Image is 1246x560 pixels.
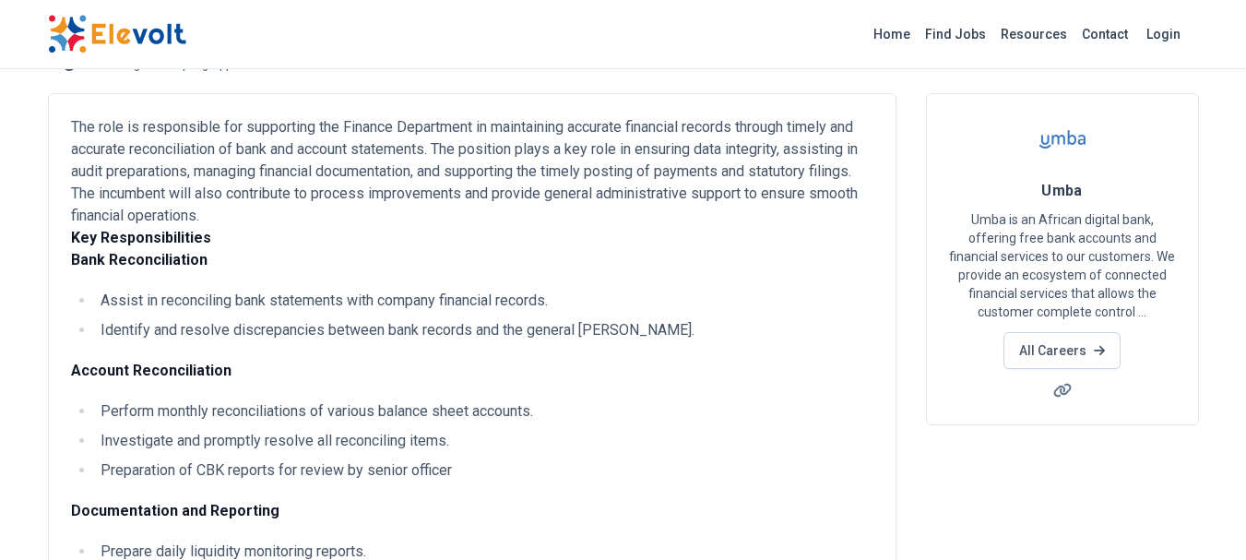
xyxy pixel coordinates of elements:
[95,319,873,341] li: Identify and resolve discrepancies between bank records and the general [PERSON_NAME].
[95,430,873,452] li: Investigate and promptly resolve all reconciling items.
[95,400,873,423] li: Perform monthly reconciliations of various balance sheet accounts.
[1041,182,1083,199] span: Umba
[48,15,186,54] img: Elevolt
[150,59,277,70] p: - Accepting Applications
[71,116,873,271] p: The role is responsible for supporting the Finance Department in maintaining accurate financial r...
[949,210,1176,321] p: Umba is an African digital bank, offering free bank accounts and financial services to our custom...
[79,59,147,70] span: 10 hours ago
[71,362,231,379] strong: Account Reconciliation
[1074,19,1135,49] a: Contact
[95,459,873,482] li: Preparation of CBK reports for review by senior officer
[1003,332,1121,369] a: All Careers
[71,251,208,268] strong: Bank Reconciliation
[918,19,993,49] a: Find Jobs
[71,502,279,519] strong: Documentation and Reporting
[1135,16,1192,53] a: Login
[95,290,873,312] li: Assist in reconciling bank statements with company financial records.
[1154,471,1246,560] iframe: Chat Widget
[993,19,1074,49] a: Resources
[71,229,211,246] strong: Key Responsibilities
[1039,116,1086,162] img: Umba
[866,19,918,49] a: Home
